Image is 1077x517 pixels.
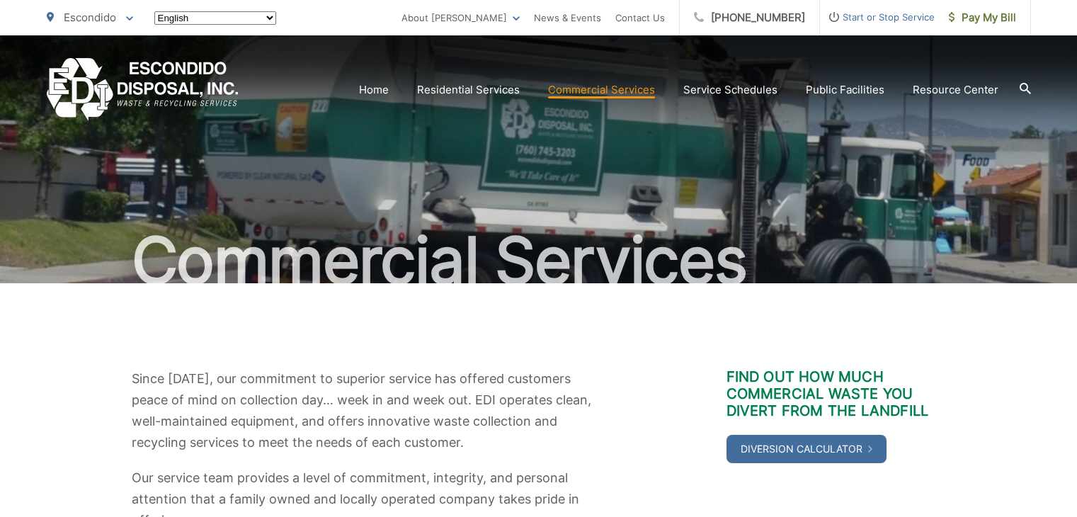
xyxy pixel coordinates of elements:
a: Home [359,81,389,98]
select: Select a language [154,11,276,25]
a: Contact Us [615,9,665,26]
a: EDCD logo. Return to the homepage. [47,58,239,121]
span: Escondido [64,11,116,24]
a: About [PERSON_NAME] [401,9,520,26]
a: Service Schedules [683,81,777,98]
a: Residential Services [417,81,520,98]
a: Resource Center [913,81,998,98]
a: Commercial Services [548,81,655,98]
a: News & Events [534,9,601,26]
span: Pay My Bill [949,9,1016,26]
p: Since [DATE], our commitment to superior service has offered customers peace of mind on collectio... [132,368,606,453]
h3: Find out how much commercial waste you divert from the landfill [726,368,946,419]
h1: Commercial Services [47,225,1031,296]
a: Public Facilities [806,81,884,98]
a: Diversion Calculator [726,435,887,463]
